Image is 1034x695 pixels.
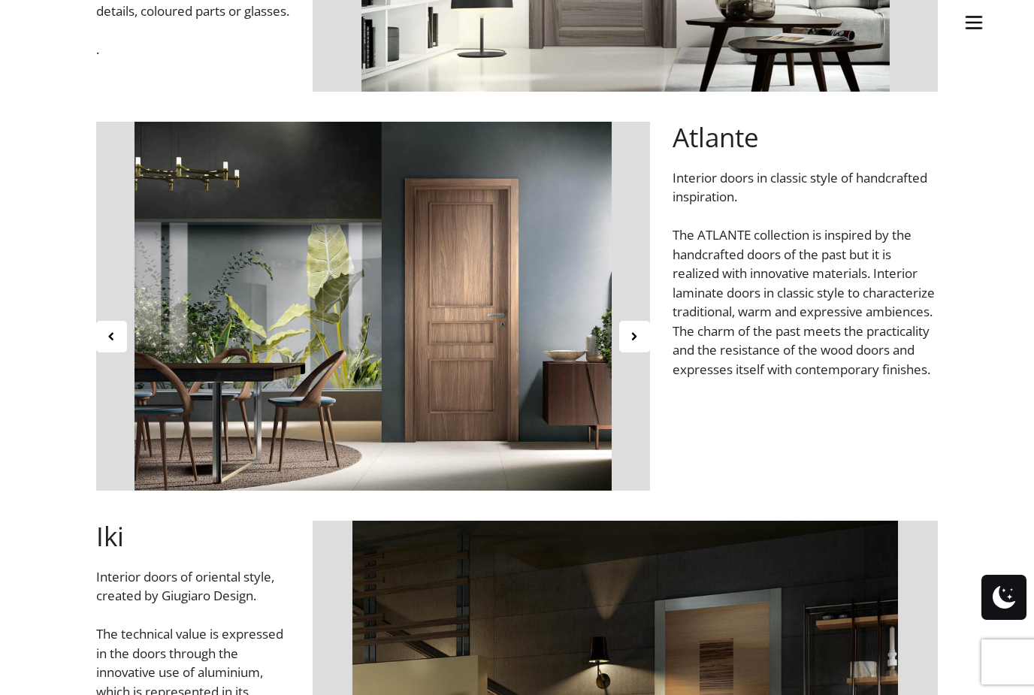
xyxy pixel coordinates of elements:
img: burger-menu-svgrepo-com-30x30.jpg [963,11,985,34]
span: Iki [96,518,124,554]
span: The ATLANTE collection is inspired by the handcrafted doors of the past but it is realized with i... [673,226,935,378]
span: Interior doors of oriental style, created by Giugiaro Design. [96,568,274,605]
span: Atlante [673,119,759,155]
p: . [96,40,290,59]
span: Interior doors in classic style of handcrafted inspiration. [673,169,927,206]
